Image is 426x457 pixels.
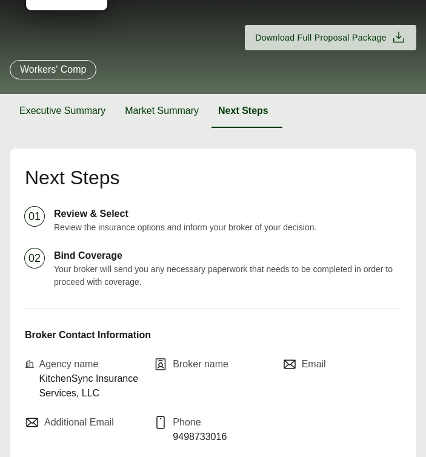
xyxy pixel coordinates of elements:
[245,25,416,50] button: Download Full Proposal Package
[44,415,114,430] p: Additional Email
[10,94,115,128] button: Executive Summary
[54,207,401,221] p: Review & Select
[115,94,208,128] button: Market Summary
[54,263,401,289] p: Your broker will send you any necessary paperwork that needs to be completed in order to proceed ...
[25,328,401,342] p: Broker Contact Information
[54,221,401,234] p: Review the insurance options and inform your broker of your decision.
[173,415,227,430] p: Phone
[25,168,401,187] h2: Next Steps
[39,372,144,401] p: KitchenSync Insurance Services, LLC
[39,357,144,372] p: Agency name
[302,357,326,372] p: Email
[20,62,86,77] p: Workers' Comp
[54,249,401,263] p: Bind Coverage
[208,94,278,128] button: Next Steps
[173,430,227,444] p: 9498733016
[173,357,228,372] p: Broker name
[255,32,387,44] span: Download Full Proposal Package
